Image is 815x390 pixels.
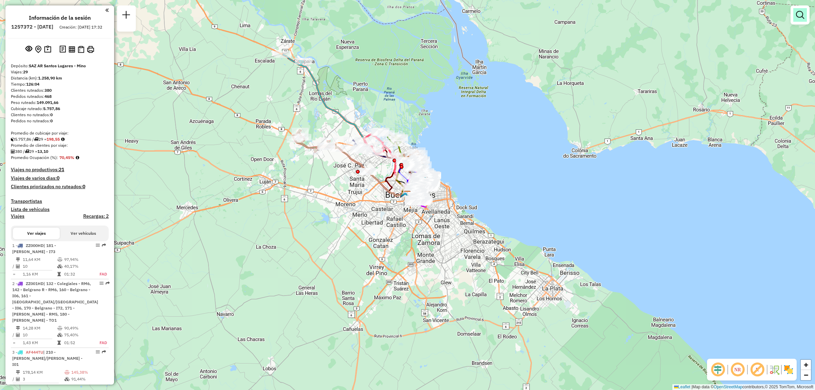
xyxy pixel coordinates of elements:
[76,45,86,54] button: Indicadores de ruteo por entrega
[22,376,64,383] td: 3
[96,243,100,247] em: Opciones
[729,361,746,378] span: Ocultar NR
[22,369,64,376] td: 178,14 KM
[76,156,79,160] em: Promedio calculado usando la ocupación más alta (%Peso o %Cubicaje) de cada viaje en la sesión. N...
[57,326,62,330] i: % Peso en uso
[12,281,98,323] span: 2 -
[57,175,59,181] strong: 0
[64,263,92,270] td: 40,17%
[801,370,811,380] a: Zoom out
[421,177,430,185] img: UDC - Santos Lugares
[50,118,53,123] strong: 0
[57,264,62,268] i: % Cubicaje en uso
[57,341,61,345] i: Tiempo en ruta
[64,339,92,346] td: 01:52
[11,213,24,219] h4: Viajes
[34,137,38,141] i: Viajes
[57,24,105,30] div: Creación: [DATE] 17:32
[83,183,85,190] strong: 0
[710,361,726,378] span: Ocultar desplazamiento
[804,360,808,369] span: +
[61,137,65,141] i: Meta de cubicaje/viaje: 250,00 Diferencia: -51,45
[749,361,765,378] span: Mostrar etiqueta
[11,167,109,173] h4: Viajes no productivos:
[26,82,39,87] strong: 126:04
[57,272,61,276] i: Tiempo en ruta
[59,155,74,160] strong: 70,45%
[11,100,109,106] div: Peso ruteado:
[57,258,62,262] i: % Peso en uso
[120,8,133,23] a: Nueva sesión y búsqueda
[11,198,109,204] h4: Transportistas
[11,87,109,93] div: Clientes ruteados:
[43,44,53,55] button: Sugerencias de ruteo
[102,350,106,354] em: Ruta exportada
[44,88,52,93] strong: 380
[58,44,67,55] button: Log de desbloqueo de sesión
[783,364,794,375] img: Mostrar / Ocultar sectores
[64,332,92,338] td: 75,40%
[59,166,64,173] strong: 21
[13,228,60,239] button: Ver viajes
[11,148,109,155] div: 380 / 29 =
[12,271,16,278] td: =
[12,332,16,338] td: /
[26,243,43,248] span: ZZ000HD
[22,271,57,278] td: 1,16 KM
[102,243,106,247] em: Ruta exportada
[22,332,57,338] td: 10
[64,271,92,278] td: 01:32
[65,370,70,374] i: % Peso en uso
[22,339,57,346] td: 1,43 KM
[24,44,34,55] button: Ver sesión original
[804,371,808,379] span: −
[99,281,104,285] em: Opciones
[43,106,60,111] strong: 5.757,86
[22,256,57,263] td: 11,64 KM
[65,377,70,381] i: % Cubicaje en uso
[71,376,106,383] td: 91,44%
[16,370,20,374] i: Distancia (km)
[11,63,109,69] div: Depósito:
[12,243,56,254] span: 1 -
[11,207,109,212] h4: Lista de vehículos
[34,44,43,55] button: Centro del mapa en el depósito o punto de apoyo
[11,136,109,142] div: 5.757,86 / 29 =
[44,94,52,99] strong: 468
[16,258,20,262] i: Distancia (km)
[12,350,83,367] span: 3 -
[11,112,109,118] div: Clientes no ruteados:
[64,325,92,332] td: 90,49%
[57,333,62,337] i: % Cubicaje en uso
[16,264,20,268] i: Clientes
[38,75,62,81] strong: 1.258,90 km
[86,45,95,54] button: Imprimir viajes
[11,142,109,148] div: Promedio de clientes por viaje:
[106,281,110,285] em: Ruta exportada
[37,100,58,105] strong: 149.091,66
[23,69,28,74] strong: 29
[64,256,92,263] td: 97,94%
[92,339,107,346] td: FAD
[47,137,60,142] strong: 198,55
[71,369,106,376] td: 145,38%
[11,75,109,81] div: Distancia (km):
[16,326,20,330] i: Distancia (km)
[16,377,20,381] i: Clientes
[11,69,109,75] div: Viajes:
[11,118,109,124] div: Pedidos no ruteados:
[674,385,690,389] a: Leaflet
[67,45,76,54] button: Indicadores de ruteo por viaje
[401,192,410,201] img: PA - TOL
[11,175,109,181] h4: Viajes de varios dias:
[37,149,48,154] strong: 13,10
[26,281,43,286] span: ZZ001HD
[12,281,98,323] span: | 132 - Colegiales - RM6, 142 - Belgrano R - RM6, 160 - Belgrano - I06, 161 - [GEOGRAPHIC_DATA]/[...
[12,350,83,367] span: | 210 - [PERSON_NAME]/[PERSON_NAME] -I01
[50,112,53,117] strong: 0
[801,360,811,370] a: Zoom in
[22,325,57,332] td: 14,28 KM
[16,333,20,337] i: Clientes
[672,384,815,390] div: Map data © contributors,© 2025 TomTom, Microsoft
[25,149,29,154] i: Viajes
